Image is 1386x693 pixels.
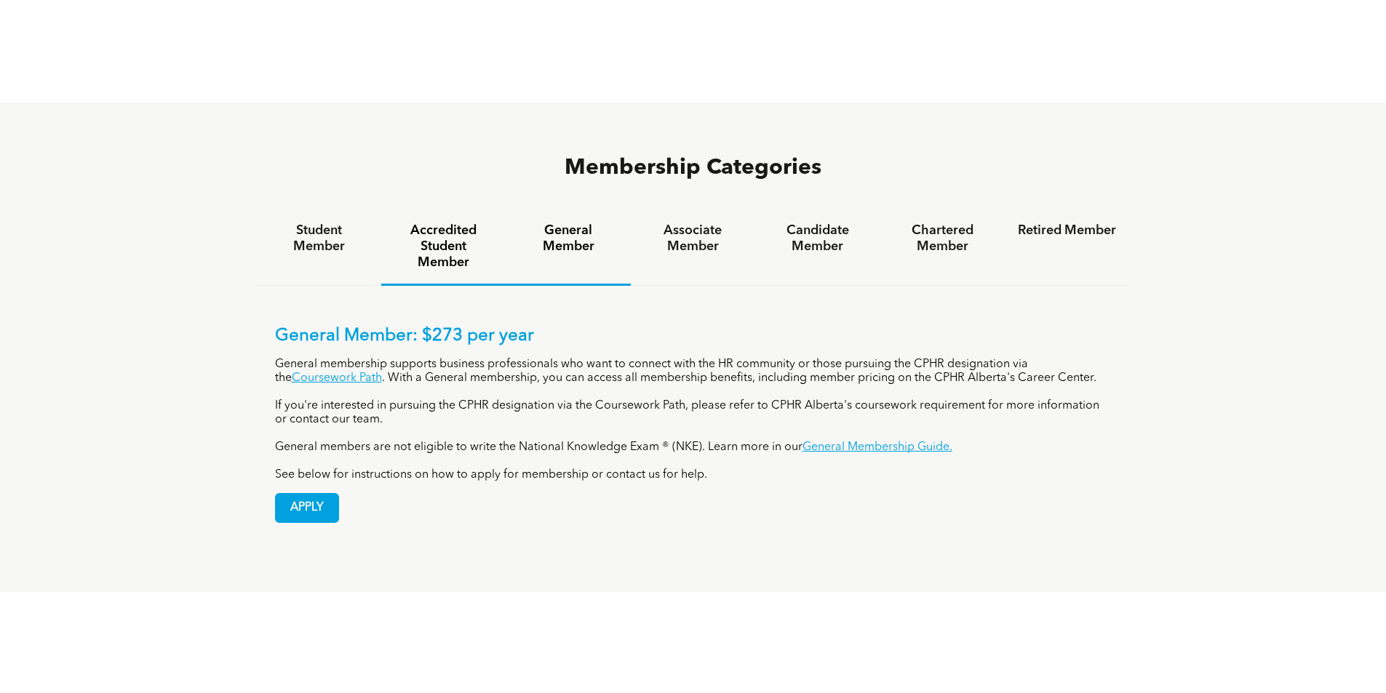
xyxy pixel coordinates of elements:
[275,399,1112,427] p: If you're interested in pursuing the CPHR designation via the Coursework Path, please refer to CP...
[276,494,338,522] span: APPLY
[768,223,867,255] h4: Candidate Member
[893,223,992,255] h4: Chartered Member
[519,223,617,255] h4: General Member
[275,358,1112,385] p: General membership supports business professionals who want to connect with the HR community or t...
[270,223,368,255] h4: Student Member
[275,468,1112,482] p: See below for instructions on how to apply for membership or contact us for help.
[802,441,952,453] a: General Membership Guide.
[644,223,742,255] h4: Associate Member
[1018,223,1116,239] h4: Retired Member
[292,372,382,384] a: Coursework Path
[275,493,339,523] a: APPLY
[394,223,493,271] h4: Accredited Student Member
[275,441,1112,454] p: General members are not eligible to write the National Knowledge Exam ® (NKE). Learn more in our
[275,326,1112,347] p: General Member: $273 per year
[565,157,821,179] span: Membership Categories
